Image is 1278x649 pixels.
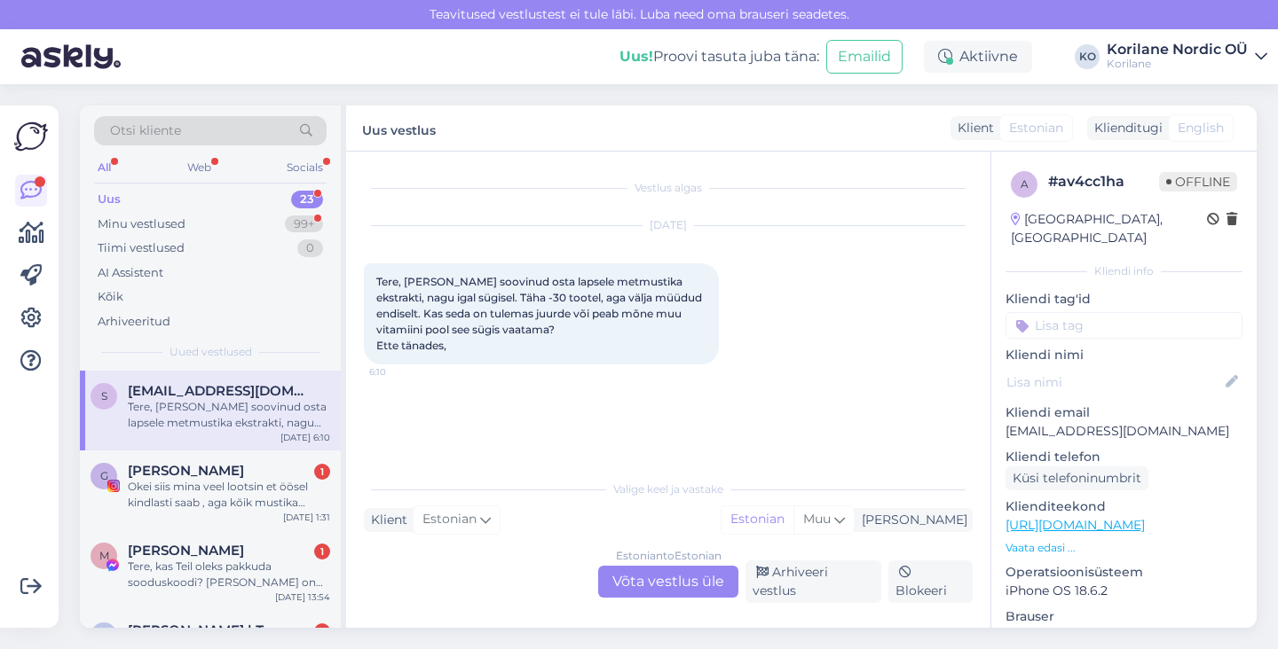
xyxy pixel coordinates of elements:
[1006,497,1242,516] p: Klienditeekond
[1006,372,1222,392] input: Lisa nimi
[1006,422,1242,441] p: [EMAIL_ADDRESS][DOMAIN_NAME]
[1009,119,1063,137] span: Estonian
[128,463,244,479] span: Gertu T
[128,399,330,431] div: Tere, [PERSON_NAME] soovinud osta lapsele metmustika ekstrakti, nagu igal sügisel. Täha -30 toote...
[98,191,121,208] div: Uus
[1006,540,1242,556] p: Vaata edasi ...
[314,623,330,639] div: 1
[888,560,973,603] div: Blokeeri
[364,217,973,233] div: [DATE]
[422,510,477,529] span: Estonian
[14,120,48,153] img: Askly Logo
[364,180,973,196] div: Vestlus algas
[291,191,323,208] div: 23
[362,116,436,140] label: Uus vestlus
[826,40,903,74] button: Emailid
[110,121,181,140] span: Otsi kliente
[1107,43,1248,57] div: Korilane Nordic OÜ
[803,511,831,527] span: Muu
[1075,44,1100,69] div: KO
[1048,171,1159,192] div: # av4cc1ha
[369,365,436,379] span: 6:10
[297,239,323,257] div: 0
[314,543,330,559] div: 1
[128,479,330,511] div: Okei siis mina veel lootsin et öösel kindlasti saab , aga kõik mustika ekstraktid on juba välja m...
[98,288,123,306] div: Kõik
[1011,210,1207,247] div: [GEOGRAPHIC_DATA], [GEOGRAPHIC_DATA]
[100,469,108,482] span: G
[1006,582,1242,600] p: iPhone OS 18.6.2
[855,511,967,529] div: [PERSON_NAME]
[619,48,653,65] b: Uus!
[1178,119,1224,137] span: English
[285,215,323,233] div: 99+
[98,313,170,331] div: Arhiveeritud
[364,481,973,497] div: Valige keel ja vastake
[745,560,881,603] div: Arhiveeri vestlus
[98,215,185,233] div: Minu vestlused
[924,41,1032,73] div: Aktiivne
[619,46,819,67] div: Proovi tasuta juba täna:
[128,622,312,638] span: АЛИНА | Татуированная мама, специалист по анализу рисунка
[1021,177,1029,191] span: a
[280,431,330,444] div: [DATE] 6:10
[598,566,738,598] div: Võta vestlus üle
[1006,312,1242,339] input: Lisa tag
[722,506,793,533] div: Estonian
[364,511,407,529] div: Klient
[1006,466,1148,490] div: Küsi telefoninumbrit
[1087,119,1163,137] div: Klienditugi
[1006,448,1242,466] p: Kliendi telefon
[1006,263,1242,279] div: Kliendi info
[314,464,330,480] div: 1
[1006,517,1145,533] a: [URL][DOMAIN_NAME]
[94,156,114,179] div: All
[376,275,705,352] span: Tere, [PERSON_NAME] soovinud osta lapsele metmustika ekstrakti, nagu igal sügisel. Täha -30 toote...
[1159,172,1237,192] span: Offline
[283,511,330,524] div: [DATE] 1:31
[128,559,330,590] div: Tere, kas Teil oleks pakkuda sooduskoodi? [PERSON_NAME] on see sügise algus, kõike korraga soetad...
[1006,403,1242,422] p: Kliendi email
[275,590,330,604] div: [DATE] 13:54
[128,383,312,399] span: sirle.urban@gmail.com
[951,119,994,137] div: Klient
[1006,346,1242,364] p: Kliendi nimi
[283,156,327,179] div: Socials
[1006,290,1242,309] p: Kliendi tag'id
[1006,563,1242,582] p: Operatsioonisüsteem
[1107,43,1267,71] a: Korilane Nordic OÜKorilane
[1006,626,1242,645] p: Chrome 140.0.7339.101
[616,548,722,564] div: Estonian to Estonian
[128,543,244,559] span: Monika Hamadeh
[1006,607,1242,626] p: Brauser
[99,549,109,562] span: M
[98,239,185,257] div: Tiimi vestlused
[1107,57,1248,71] div: Korilane
[98,264,163,282] div: AI Assistent
[170,344,252,360] span: Uued vestlused
[101,389,107,403] span: s
[184,156,215,179] div: Web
